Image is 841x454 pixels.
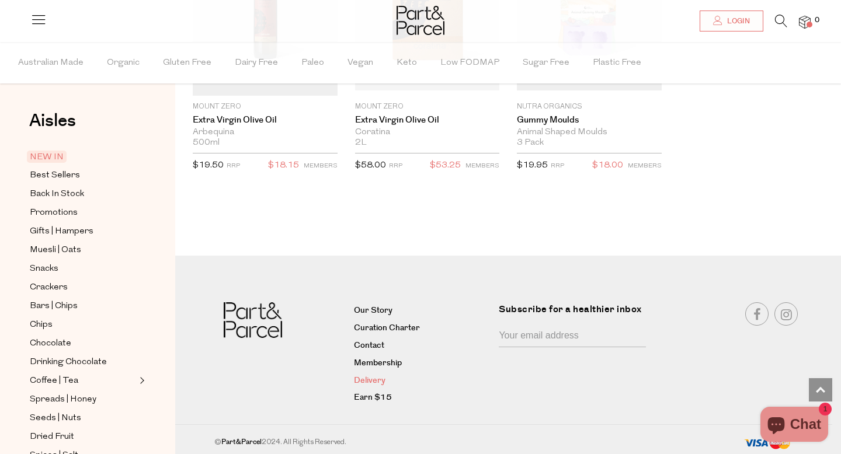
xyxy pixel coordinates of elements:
[517,127,662,138] div: Animal Shaped Moulds
[355,161,386,170] span: $58.00
[30,355,136,369] a: Drinking Chocolate
[137,373,145,387] button: Expand/Collapse Coffee | Tea
[193,127,338,138] div: Arbequina
[30,429,136,444] a: Dried Fruit
[355,102,500,112] p: Mount Zero
[30,187,136,201] a: Back In Stock
[397,43,417,83] span: Keto
[355,138,367,148] span: 2L
[30,393,96,407] span: Spreads | Honey
[397,6,444,35] img: Part&Parcel
[30,225,93,239] span: Gifts | Hampers
[389,163,402,169] small: RRP
[30,299,78,313] span: Bars | Chips
[354,322,490,336] a: Curation Charter
[301,43,324,83] span: Paleo
[812,15,822,26] span: 0
[193,161,224,170] span: $19.50
[193,115,338,125] a: Extra Virgin Olive Oil
[30,374,78,388] span: Coffee | Tea
[700,11,763,32] a: Login
[29,108,76,134] span: Aisles
[517,102,662,112] p: Nutra Organics
[27,151,67,163] span: NEW IN
[523,43,569,83] span: Sugar Free
[30,336,136,351] a: Chocolate
[30,280,136,295] a: Crackers
[30,281,68,295] span: Crackers
[499,302,652,325] label: Subscribe for a healthier inbox
[192,436,663,448] div: © 2024. All Rights Reserved.
[347,43,373,83] span: Vegan
[30,262,58,276] span: Snacks
[465,163,499,169] small: MEMBERS
[355,127,500,138] div: Coratina
[499,325,645,347] input: Your email address
[354,357,490,371] a: Membership
[744,436,791,450] img: payment-methods.png
[193,102,338,112] p: Mount Zero
[354,374,490,388] a: Delivery
[30,261,136,276] a: Snacks
[30,392,136,407] a: Spreads | Honey
[30,205,136,220] a: Promotions
[227,163,240,169] small: RRP
[30,169,80,183] span: Best Sellers
[757,407,832,445] inbox-online-store-chat: Shopify online store chat
[30,243,81,257] span: Muesli | Oats
[30,168,136,183] a: Best Sellers
[517,115,662,125] a: Gummy Moulds
[724,16,750,26] span: Login
[440,43,499,83] span: Low FODMAP
[30,317,136,332] a: Chips
[268,158,299,173] span: $18.15
[30,206,78,220] span: Promotions
[163,43,211,83] span: Gluten Free
[30,318,53,332] span: Chips
[30,224,136,239] a: Gifts | Hampers
[224,302,282,338] img: Part&Parcel
[30,411,81,425] span: Seeds | Nuts
[221,437,262,447] b: Part&Parcel
[799,16,811,28] a: 0
[354,339,490,353] a: Contact
[29,112,76,141] a: Aisles
[517,161,548,170] span: $19.95
[30,430,74,444] span: Dried Fruit
[517,138,544,148] span: 3 Pack
[354,391,490,405] a: Earn $15
[304,163,338,169] small: MEMBERS
[354,304,490,318] a: Our Story
[430,158,461,173] span: $53.25
[30,411,136,425] a: Seeds | Nuts
[551,163,564,169] small: RRP
[107,43,140,83] span: Organic
[628,163,662,169] small: MEMBERS
[355,115,500,125] a: Extra Virgin Olive Oil
[30,243,136,257] a: Muesli | Oats
[30,373,136,388] a: Coffee | Tea
[30,337,71,351] span: Chocolate
[193,138,220,148] span: 500ml
[30,150,136,164] a: NEW IN
[235,43,278,83] span: Dairy Free
[30,187,84,201] span: Back In Stock
[592,158,623,173] span: $18.00
[30,299,136,313] a: Bars | Chips
[18,43,84,83] span: Australian Made
[30,355,107,369] span: Drinking Chocolate
[593,43,641,83] span: Plastic Free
